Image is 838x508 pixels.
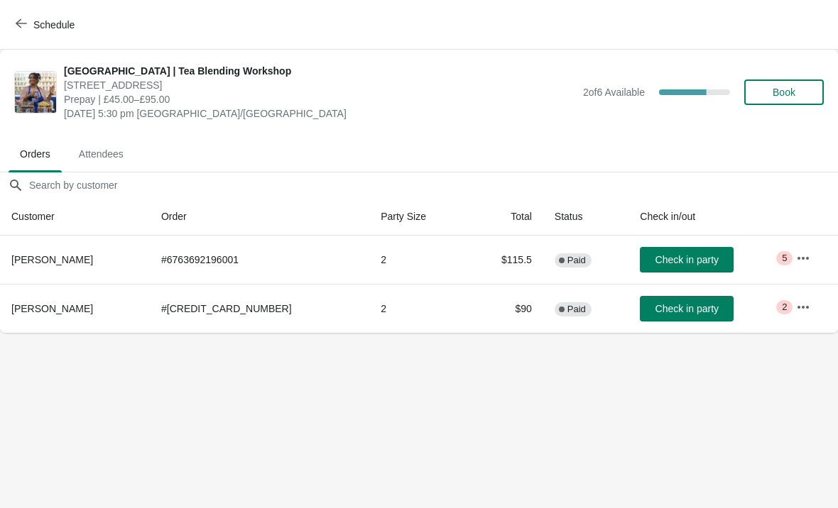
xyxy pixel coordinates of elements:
span: Paid [567,255,586,266]
span: Paid [567,304,586,315]
td: # 6763692196001 [150,236,369,284]
th: Check in/out [628,198,785,236]
span: Attendees [67,141,135,167]
span: [GEOGRAPHIC_DATA] | Tea Blending Workshop [64,64,576,78]
span: Prepay | £45.00–£95.00 [64,92,576,106]
span: Check in party [655,303,719,314]
button: Check in party [640,296,734,321]
img: London Covent Garden | Tea Blending Workshop [15,72,56,113]
span: [STREET_ADDRESS] [64,78,576,92]
span: 2 [782,302,787,313]
button: Book [744,79,824,105]
th: Party Size [369,198,467,236]
span: [PERSON_NAME] [11,254,93,265]
span: 2 of 6 Available [583,87,645,98]
span: [PERSON_NAME] [11,303,93,314]
span: [DATE] 5:30 pm [GEOGRAPHIC_DATA]/[GEOGRAPHIC_DATA] [64,106,576,121]
th: Total [467,198,543,236]
td: 2 [369,236,467,284]
span: Book [773,87,795,98]
td: $90 [467,284,543,333]
td: $115.5 [467,236,543,284]
button: Check in party [640,247,734,272]
span: Check in party [655,254,719,265]
th: Status [543,198,628,236]
input: Search by customer [28,172,838,198]
td: 2 [369,284,467,333]
th: Order [150,198,369,236]
span: Schedule [33,19,75,31]
button: Schedule [7,12,86,38]
td: # [CREDIT_CARD_NUMBER] [150,284,369,333]
span: Orders [9,141,62,167]
span: 5 [782,253,787,264]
